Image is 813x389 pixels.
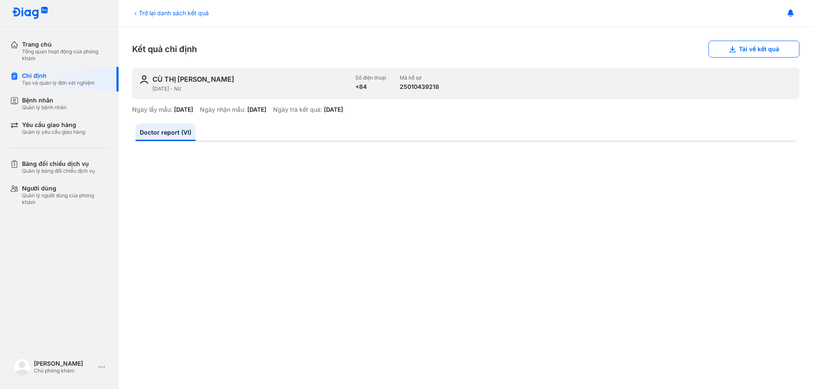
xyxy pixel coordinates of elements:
[152,86,348,92] div: [DATE] - Nữ
[132,8,209,17] div: Trở lại danh sách kết quả
[135,124,196,141] a: Doctor report (VI)
[139,74,149,85] img: user-icon
[174,106,193,113] div: [DATE]
[152,74,234,84] div: CÙ THỊ [PERSON_NAME]
[22,41,108,48] div: Trang chủ
[708,41,799,58] button: Tải về kết quả
[22,104,66,111] div: Quản lý bệnh nhân
[22,168,95,174] div: Quản lý bảng đối chiếu dịch vụ
[22,185,108,192] div: Người dùng
[22,192,108,206] div: Quản lý người dùng của phòng khám
[22,129,85,135] div: Quản lý yêu cầu giao hàng
[34,360,95,367] div: [PERSON_NAME]
[22,97,66,104] div: Bệnh nhân
[22,48,108,62] div: Tổng quan hoạt động của phòng khám
[247,106,266,113] div: [DATE]
[200,106,246,113] div: Ngày nhận mẫu:
[324,106,343,113] div: [DATE]
[22,121,85,129] div: Yêu cầu giao hàng
[355,83,386,91] div: +84
[355,74,386,81] div: Số điện thoại
[132,41,799,58] div: Kết quả chỉ định
[22,80,95,86] div: Tạo và quản lý đơn xét nghiệm
[22,72,95,80] div: Chỉ định
[14,359,30,375] img: logo
[400,74,439,81] div: Mã hồ sơ
[132,106,172,113] div: Ngày lấy mẫu:
[22,160,95,168] div: Bảng đối chiếu dịch vụ
[273,106,322,113] div: Ngày trả kết quả:
[34,367,95,374] div: Chủ phòng khám
[12,7,48,20] img: logo
[400,83,439,91] div: 25010439218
